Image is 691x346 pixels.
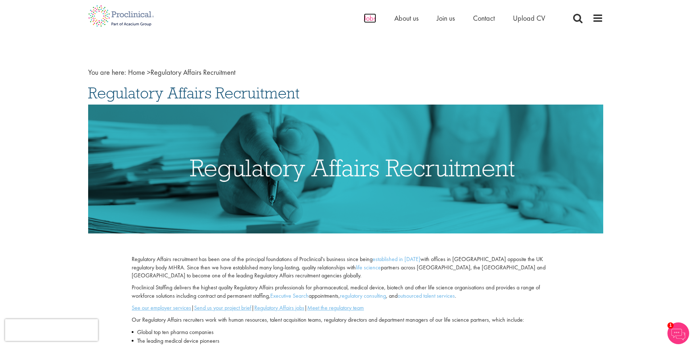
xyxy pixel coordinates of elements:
p: Proclinical Staffing delivers the highest quality Regulatory Affairs professionals for pharmaceut... [132,284,559,300]
li: The leading medical device pioneers [132,337,559,345]
a: breadcrumb link to Home [128,68,145,77]
span: Regulatory Affairs Recruitment [128,68,235,77]
p: | | | [132,304,559,312]
a: established in [DATE] [373,255,420,263]
a: Join us [437,13,455,23]
p: Regulatory Affairs recruitment has been one of the principal foundations of Proclinical's busines... [132,255,559,280]
a: About us [394,13,419,23]
img: Chatbot [667,322,689,344]
span: You are here: [88,68,126,77]
a: Jobs [364,13,376,23]
a: regulatory consulting [340,292,386,300]
a: Upload CV [513,13,545,23]
a: Contact [473,13,495,23]
iframe: reCAPTCHA [5,319,98,341]
p: Our Regulatory Affairs recruiters work with human resources, talent acquisition teams, regulatory... [132,316,559,324]
span: > [147,68,151,77]
span: Regulatory Affairs Recruitment [88,83,300,103]
li: Global top ten pharma companies [132,328,559,337]
a: Executive Search [270,292,309,300]
a: Regulatory Affairs jobs [254,304,304,312]
img: Regulatory Affairs Recruitment [88,105,603,233]
a: Meet the regulatory team [307,304,364,312]
span: 1 [667,322,674,329]
a: outsourced talent services [398,292,455,300]
a: Send us your project brief [194,304,251,312]
a: See our employer services [132,304,191,312]
a: life science [356,264,381,271]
